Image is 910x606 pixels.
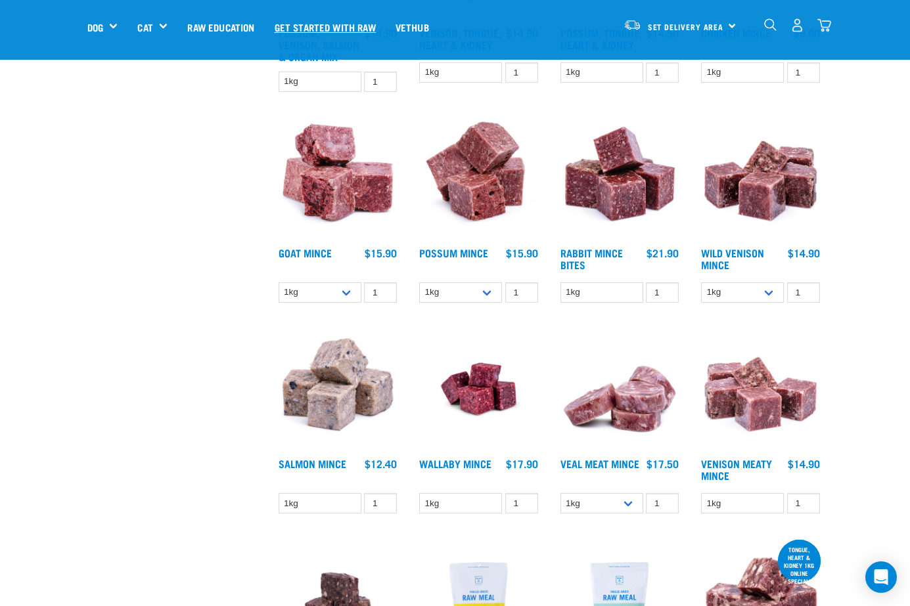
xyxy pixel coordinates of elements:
[419,249,488,255] a: Possum Mince
[364,493,397,513] input: 1
[701,460,772,478] a: Venison Meaty Mince
[557,326,683,452] img: 1160 Veal Meat Mince Medallions 01
[137,20,152,35] a: Cat
[560,249,623,267] a: Rabbit Mince Bites
[788,458,820,469] div: $14.90
[647,247,679,259] div: $21.90
[365,458,397,469] div: $12.40
[416,116,541,241] img: 1102 Possum Mince 01
[698,326,823,452] img: 1117 Venison Meat Mince 01
[505,493,538,513] input: 1
[698,116,823,241] img: Pile Of Cubed Wild Venison Mince For Pets
[275,326,401,452] img: 1141 Salmon Mince 01
[419,460,491,466] a: Wallaby Mince
[87,20,103,35] a: Dog
[364,72,397,92] input: 1
[787,62,820,83] input: 1
[646,282,679,303] input: 1
[279,249,332,255] a: Goat Mince
[646,62,679,83] input: 1
[364,282,397,303] input: 1
[505,282,538,303] input: 1
[787,282,820,303] input: 1
[865,561,897,593] div: Open Intercom Messenger
[648,24,724,29] span: Set Delivery Area
[505,62,538,83] input: 1
[506,247,538,259] div: $15.90
[560,460,639,466] a: Veal Meat Mince
[557,116,683,241] img: Whole Minced Rabbit Cubes 01
[764,18,777,31] img: home-icon-1@2x.png
[646,493,679,513] input: 1
[817,18,831,32] img: home-icon@2x.png
[787,493,820,513] input: 1
[624,19,641,31] img: van-moving.png
[275,116,401,241] img: 1077 Wild Goat Mince 01
[416,326,541,452] img: Wallaby Mince 1675
[265,1,386,53] a: Get started with Raw
[177,1,264,53] a: Raw Education
[778,540,821,591] div: Tongue, Heart & Kidney 1kg online special!
[365,247,397,259] div: $15.90
[279,460,346,466] a: Salmon Mince
[386,1,439,53] a: Vethub
[647,458,679,469] div: $17.50
[506,458,538,469] div: $17.90
[790,18,804,32] img: user.png
[788,247,820,259] div: $14.90
[701,249,764,267] a: Wild Venison Mince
